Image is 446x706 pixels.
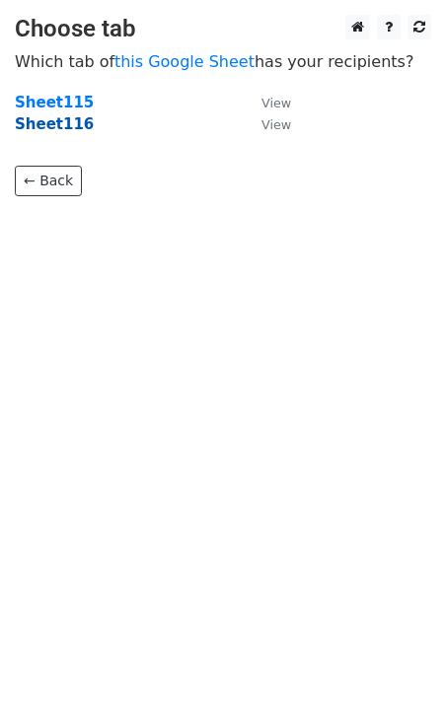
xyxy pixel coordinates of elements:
a: this Google Sheet [114,52,255,71]
a: View [242,94,291,111]
a: View [242,115,291,133]
iframe: Chat Widget [347,611,446,706]
a: ← Back [15,166,82,196]
h3: Choose tab [15,15,431,43]
small: View [261,117,291,132]
p: Which tab of has your recipients? [15,51,431,72]
a: Sheet115 [15,94,94,111]
a: Sheet116 [15,115,94,133]
small: View [261,96,291,110]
